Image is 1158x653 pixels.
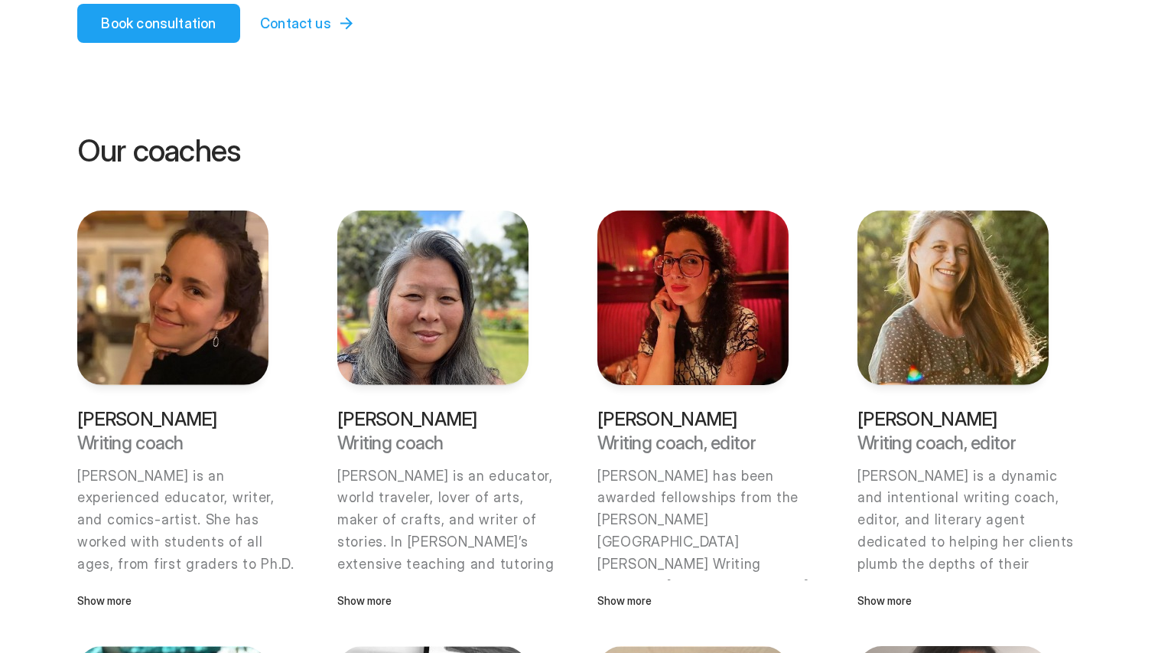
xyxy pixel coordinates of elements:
[857,211,1049,385] img: Maggie Sadler, one of the Hewes House book writing coach, literary agent, one of the best literar...
[857,593,1049,609] p: Show more
[857,433,1049,452] p: Writing coach, editor
[337,593,529,609] p: Show more
[77,593,268,609] p: Show more
[246,4,374,43] a: Contact us
[337,410,529,429] p: [PERSON_NAME]
[337,211,529,385] img: Ky Huynh, one of the Hewes House book editors and book coach, also runs a writing class as a writ...
[597,211,789,385] img: Porochista Khakpour, one of the Hewes House book editors and book coach, also runs a writing clas...
[597,433,789,452] p: Writing coach, editor
[597,593,789,609] p: Show more
[101,13,216,34] p: Book consultation
[337,433,529,452] p: Writing coach
[260,13,331,34] p: Contact us
[597,410,789,429] p: [PERSON_NAME]
[77,135,1081,167] p: Our coaches
[857,410,1049,429] p: [PERSON_NAME]
[77,410,268,429] p: [PERSON_NAME]
[77,433,268,452] p: Writing coach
